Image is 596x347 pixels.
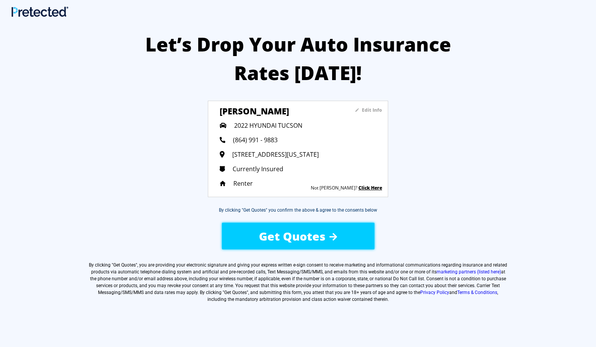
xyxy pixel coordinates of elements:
div: By clicking "Get Quotes" you confirm the above & agree to the consents below [219,207,377,214]
button: Get Quotes [222,223,374,249]
label: By clicking " ", you are providing your electronic signature and giving your express written e-si... [88,262,508,303]
span: Renter [233,179,253,188]
img: Main Logo [11,6,68,17]
a: Click Here [358,185,382,191]
h3: [PERSON_NAME] [220,105,332,117]
span: Get Quotes [113,262,136,268]
a: marketing partners (listed here) [437,269,501,275]
sapn: Not [PERSON_NAME]? [311,185,357,191]
span: (864) 991 - 9883 [233,136,278,144]
span: Currently Insured [233,165,283,173]
span: 2022 HYUNDAI TUCSON [234,121,302,130]
a: Terms & Conditions [457,290,497,295]
h2: Let’s Drop Your Auto Insurance Rates [DATE]! [138,30,458,87]
span: [STREET_ADDRESS][US_STATE] [232,150,319,159]
sapn: Edit Info [362,107,382,113]
a: Privacy Policy [420,290,449,295]
span: Get Quotes [259,228,326,244]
